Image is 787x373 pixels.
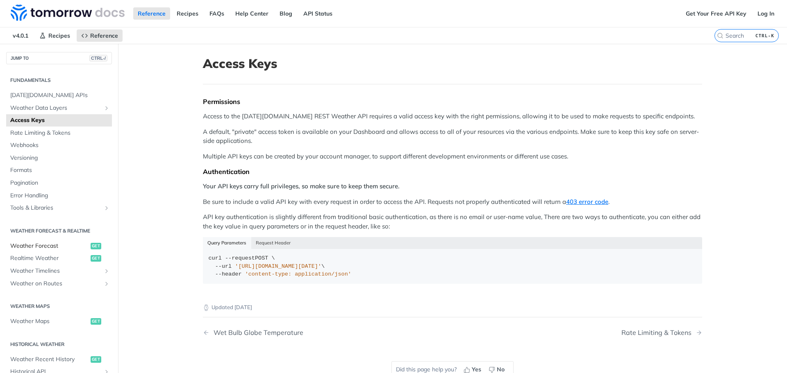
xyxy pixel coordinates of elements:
a: Weather Mapsget [6,315,112,328]
a: Get Your Free API Key [681,7,751,20]
span: Pagination [10,179,110,187]
span: Reference [90,32,118,39]
a: Formats [6,164,112,176]
a: Previous Page: Wet Bulb Globe Temperature [203,329,417,337]
a: Access Keys [6,114,112,127]
span: Weather Forecast [10,242,89,250]
a: Weather Forecastget [6,240,112,252]
a: Pagination [6,177,112,189]
span: '[URL][DOMAIN_NAME][DATE]' [235,263,321,269]
a: Rate Limiting & Tokens [6,127,112,139]
a: Blog [275,7,297,20]
span: Tools & Libraries [10,204,101,212]
h2: Weather Forecast & realtime [6,227,112,235]
svg: Search [717,32,723,39]
span: Realtime Weather [10,254,89,262]
a: Recipes [35,29,75,42]
a: Versioning [6,152,112,164]
div: Wet Bulb Globe Temperature [209,329,303,337]
p: Access to the [DATE][DOMAIN_NAME] REST Weather API requires a valid access key with the right per... [203,112,702,121]
a: Webhooks [6,139,112,151]
a: API Status [299,7,337,20]
span: Versioning [10,154,110,162]
span: Weather Timelines [10,267,101,275]
a: FAQs [205,7,229,20]
a: Log In [753,7,779,20]
span: --url [215,263,232,269]
button: Show subpages for Weather Data Layers [103,105,110,111]
span: --request [225,255,255,261]
span: Formats [10,166,110,174]
h1: Access Keys [203,56,702,71]
span: --header [215,271,242,277]
kbd: CTRL-K [753,32,776,40]
span: curl [209,255,222,261]
span: CTRL-/ [89,55,107,61]
span: get [91,243,101,249]
span: Error Handling [10,192,110,200]
button: Show subpages for Weather Timelines [103,268,110,274]
a: Weather Data LayersShow subpages for Weather Data Layers [6,102,112,114]
a: Help Center [231,7,273,20]
span: get [91,255,101,262]
a: [DATE][DOMAIN_NAME] APIs [6,89,112,102]
p: API key authentication is slightly different from traditional basic authentication, as there is n... [203,212,702,231]
span: Recipes [48,32,70,39]
a: Weather on RoutesShow subpages for Weather on Routes [6,278,112,290]
span: 'content-type: application/json' [245,271,351,277]
span: Access Keys [10,116,110,124]
div: Authentication [203,167,702,176]
a: Recipes [172,7,203,20]
a: Reference [77,29,123,42]
span: Rate Limiting & Tokens [10,129,110,137]
a: Next Page: Rate Limiting & Tokens [621,329,702,337]
p: A default, "private" access token is available on your Dashboard and allows access to all of your... [203,127,702,146]
h2: Weather Maps [6,303,112,310]
button: Show subpages for Tools & Libraries [103,205,110,211]
span: get [91,318,101,325]
button: Show subpages for Weather on Routes [103,280,110,287]
button: Request Header [251,237,296,249]
span: get [91,356,101,363]
a: Reference [133,7,170,20]
span: Weather Maps [10,317,89,326]
p: Updated [DATE] [203,303,702,312]
span: Weather on Routes [10,280,101,288]
a: Realtime Weatherget [6,252,112,264]
span: v4.0.1 [8,29,33,42]
button: JUMP TOCTRL-/ [6,52,112,64]
div: Permissions [203,97,702,106]
span: [DATE][DOMAIN_NAME] APIs [10,91,110,99]
img: Tomorrow.io Weather API Docs [11,5,125,21]
a: Weather TimelinesShow subpages for Weather Timelines [6,265,112,277]
a: 403 error code [566,198,608,206]
strong: Your API keys carry full privileges, so make sure to keep them secure. [203,182,400,190]
a: Weather Recent Historyget [6,353,112,366]
span: Weather Recent History [10,355,89,364]
div: POST \ \ [209,254,697,278]
a: Tools & LibrariesShow subpages for Tools & Libraries [6,202,112,214]
p: Multiple API keys can be created by your account manager, to support different development enviro... [203,152,702,161]
nav: Pagination Controls [203,321,702,345]
span: Weather Data Layers [10,104,101,112]
span: Webhooks [10,141,110,149]
h2: Historical Weather [6,341,112,348]
p: Be sure to include a valid API key with every request in order to access the API. Requests not pr... [203,197,702,207]
h2: Fundamentals [6,77,112,84]
a: Error Handling [6,190,112,202]
div: Rate Limiting & Tokens [621,329,696,337]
